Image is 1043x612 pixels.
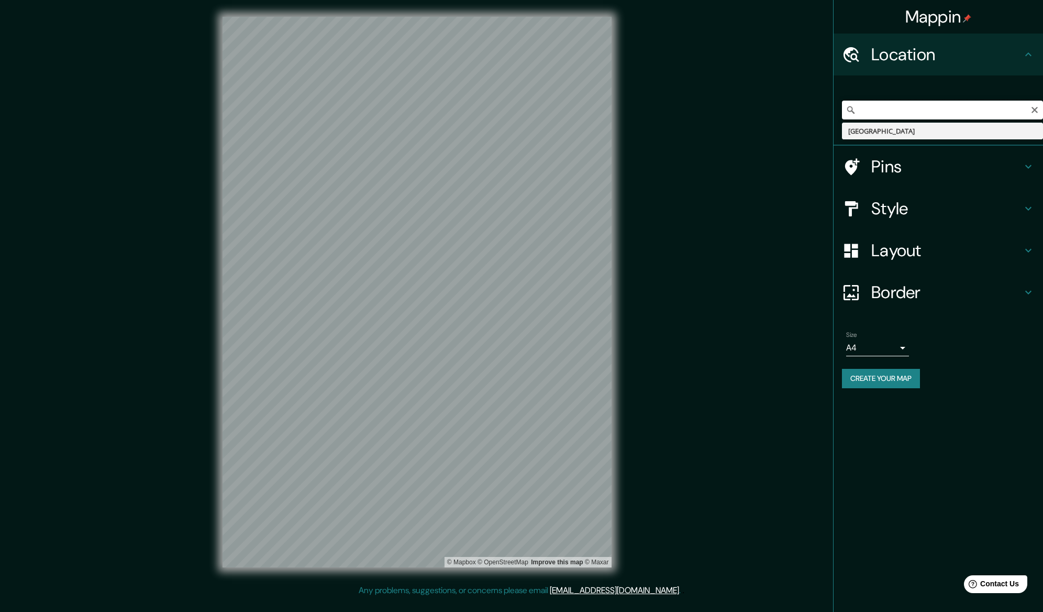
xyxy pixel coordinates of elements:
[871,198,1022,219] h4: Style
[834,34,1043,75] div: Location
[846,340,909,356] div: A4
[681,584,682,597] div: .
[963,14,971,23] img: pin-icon.png
[871,156,1022,177] h4: Pins
[842,369,920,388] button: Create your map
[846,331,857,340] label: Size
[834,229,1043,271] div: Layout
[834,271,1043,313] div: Border
[531,559,583,566] a: Map feedback
[223,17,612,567] canvas: Map
[682,584,684,597] div: .
[871,240,1022,261] h4: Layout
[447,559,476,566] a: Mapbox
[1030,104,1039,114] button: Clear
[359,584,681,597] p: Any problems, suggestions, or concerns please email .
[585,559,609,566] a: Maxar
[550,585,679,596] a: [EMAIL_ADDRESS][DOMAIN_NAME]
[950,571,1031,600] iframe: Help widget launcher
[834,188,1043,229] div: Style
[905,6,972,27] h4: Mappin
[871,44,1022,65] h4: Location
[834,146,1043,188] div: Pins
[871,282,1022,303] h4: Border
[848,126,1037,136] div: [GEOGRAPHIC_DATA]
[478,559,528,566] a: OpenStreetMap
[842,101,1043,119] input: Pick your city or area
